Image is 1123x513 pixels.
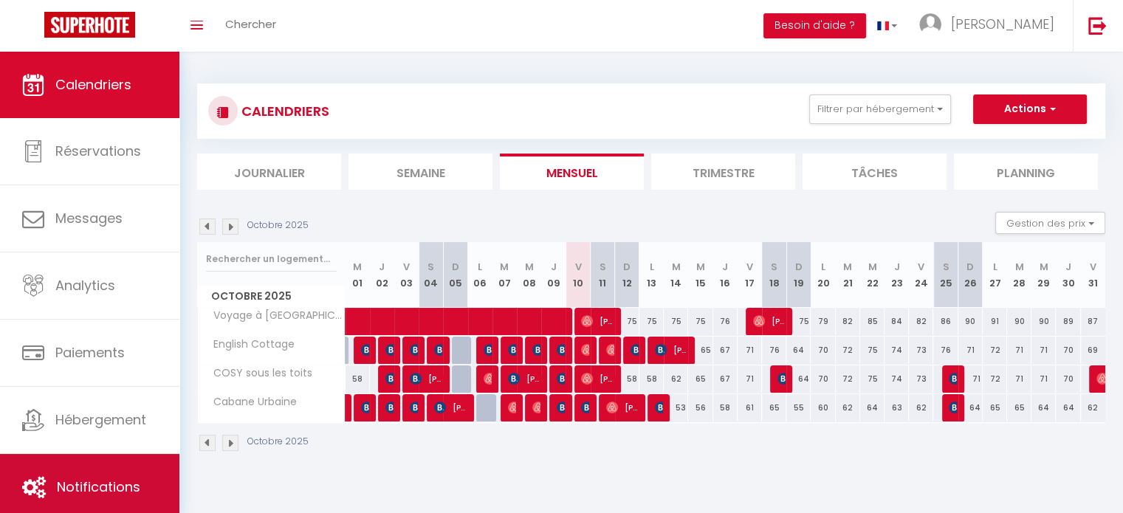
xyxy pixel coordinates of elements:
[1081,308,1105,335] div: 87
[843,260,852,274] abbr: M
[346,242,370,308] th: 01
[600,260,606,274] abbr: S
[951,15,1054,33] span: [PERSON_NAME]
[885,242,909,308] th: 23
[958,365,983,393] div: 71
[860,337,885,364] div: 75
[664,308,688,335] div: 75
[992,260,997,274] abbr: L
[795,260,803,274] abbr: D
[403,260,410,274] abbr: V
[606,336,614,364] span: [PERSON_NAME]
[958,394,983,421] div: 64
[198,286,345,307] span: Octobre 2025
[631,336,639,364] span: [PERSON_NAME]
[361,393,369,421] span: [PERSON_NAME]
[353,260,362,274] abbr: M
[672,260,681,274] abbr: M
[1088,16,1107,35] img: logout
[427,260,434,274] abbr: S
[713,365,738,393] div: 67
[958,242,983,308] th: 26
[933,242,958,308] th: 25
[1015,260,1024,274] abbr: M
[1056,394,1080,421] div: 64
[615,365,639,393] div: 58
[508,365,540,393] span: [PERSON_NAME]
[762,242,786,308] th: 18
[238,94,329,128] h3: CALENDRIERS
[983,394,1007,421] div: 65
[434,393,467,421] span: [PERSON_NAME]
[484,365,492,393] span: [PERSON_NAME]
[860,308,885,335] div: 85
[525,260,534,274] abbr: M
[434,336,442,364] span: [PERSON_NAME]
[379,260,385,274] abbr: J
[966,260,974,274] abbr: D
[348,154,492,190] li: Semaine
[55,343,125,362] span: Paiements
[385,365,394,393] span: [PERSON_NAME]
[1031,394,1056,421] div: 64
[1031,242,1056,308] th: 29
[696,260,705,274] abbr: M
[885,365,909,393] div: 74
[885,308,909,335] div: 84
[836,308,860,335] div: 82
[532,393,540,421] span: [PERSON_NAME] [PERSON_NAME]
[655,393,663,421] span: [PERSON_NAME]
[983,365,1007,393] div: 72
[55,209,123,227] span: Messages
[860,242,885,308] th: 22
[492,242,517,308] th: 07
[468,242,492,308] th: 06
[478,260,482,274] abbr: L
[225,16,276,32] span: Chercher
[836,365,860,393] div: 72
[909,337,933,364] div: 73
[860,365,885,393] div: 75
[836,394,860,421] div: 62
[983,337,1007,364] div: 72
[581,336,589,364] span: [PERSON_NAME]
[786,308,811,335] div: 75
[738,365,762,393] div: 71
[1056,242,1080,308] th: 30
[532,336,540,364] span: [PERSON_NAME]
[551,260,557,274] abbr: J
[1081,242,1105,308] th: 31
[1081,337,1105,364] div: 69
[949,365,957,393] span: [PERSON_NAME]
[836,337,860,364] div: 72
[958,337,983,364] div: 71
[1081,394,1105,421] div: 62
[688,337,712,364] div: 65
[247,218,309,233] p: Octobre 2025
[1007,365,1031,393] div: 71
[809,94,951,124] button: Filtrer par hébergement
[811,308,835,335] div: 79
[57,478,140,496] span: Notifications
[664,365,688,393] div: 62
[200,337,298,353] span: English Cottage
[581,307,614,335] span: [PERSON_NAME]
[762,394,786,421] div: 65
[821,260,825,274] abbr: L
[868,260,876,274] abbr: M
[664,242,688,308] th: 14
[200,394,301,410] span: Cabane Urbaine
[557,365,565,393] span: [PERSON_NAME]
[786,365,811,393] div: 64
[623,260,631,274] abbr: D
[909,365,933,393] div: 73
[909,242,933,308] th: 24
[557,336,565,364] span: [PERSON_NAME]
[410,336,418,364] span: [PERSON_NAME]
[655,336,687,364] span: [PERSON_NAME]
[394,242,419,308] th: 03
[200,308,348,324] span: Voyage à [GEOGRAPHIC_DATA]
[517,242,541,308] th: 08
[688,365,712,393] div: 65
[860,394,885,421] div: 64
